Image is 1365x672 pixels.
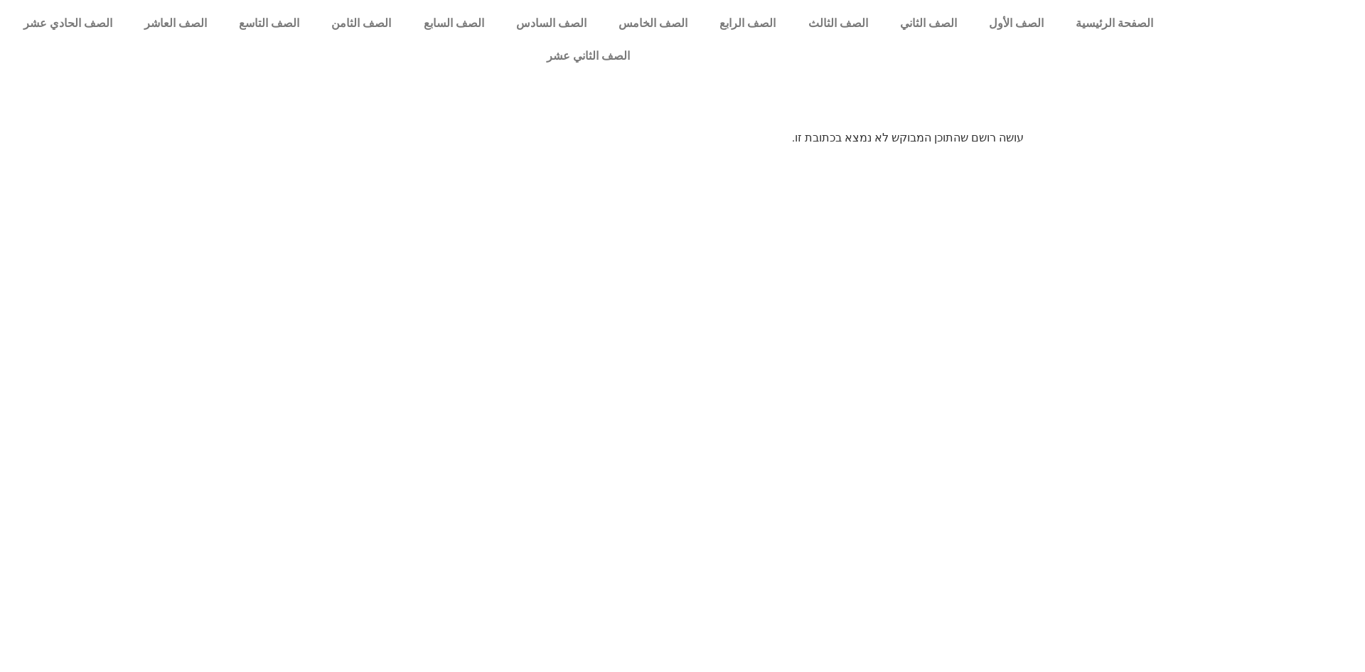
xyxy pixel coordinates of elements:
[223,7,316,40] a: الصف التاسع
[1060,7,1169,40] a: الصفحة الرئيسية
[792,7,884,40] a: الصف الثالث
[7,40,1169,73] a: الصف الثاني عشر
[603,7,704,40] a: الصف الخامس
[341,129,1024,146] p: עושה רושם שהתוכן המבוקש לא נמצא בכתובת זו.
[128,7,223,40] a: الصف العاشر
[407,7,500,40] a: الصف السابع
[500,7,602,40] a: الصف السادس
[704,7,792,40] a: الصف الرابع
[884,7,973,40] a: الصف الثاني
[316,7,407,40] a: الصف الثامن
[7,7,128,40] a: الصف الحادي عشر
[973,7,1060,40] a: الصف الأول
